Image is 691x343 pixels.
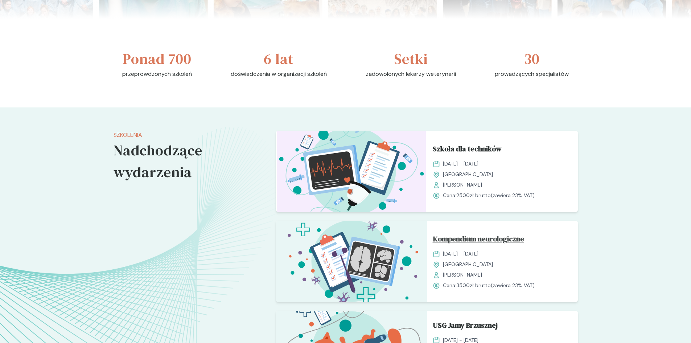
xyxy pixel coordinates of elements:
[443,181,482,189] span: [PERSON_NAME]
[433,320,498,334] span: USG Jamy Brzusznej
[443,261,493,268] span: [GEOGRAPHIC_DATA]
[123,48,192,70] h3: Ponad 700
[433,143,502,157] span: Szkoła dla techników
[495,70,569,78] p: prowadzących specjalistów
[366,70,456,78] p: zadowolonych lekarzy weterynarii
[394,48,428,70] h3: Setki
[264,48,293,70] h3: 6 lat
[122,70,192,78] p: przeprowdzonych szkoleń
[456,282,491,289] span: 3500 zł brutto
[276,131,427,212] img: Z2B_FZbqstJ98k08_Technicy_T.svg
[443,282,535,289] span: Cena: (zawiera 23% VAT)
[456,192,491,199] span: 2500 zł brutto
[443,271,482,279] span: [PERSON_NAME]
[433,233,524,247] span: Kompendium neurologiczne
[443,250,478,258] span: [DATE] - [DATE]
[443,192,535,199] span: Cena: (zawiera 23% VAT)
[433,233,572,247] a: Kompendium neurologiczne
[443,160,478,168] span: [DATE] - [DATE]
[276,221,427,302] img: Z2B805bqstJ98kzs_Neuro_T.svg
[433,320,572,334] a: USG Jamy Brzusznej
[231,70,327,78] p: doświadczenia w organizacji szkoleń
[524,48,540,70] h3: 30
[433,143,572,157] a: Szkoła dla techników
[443,171,493,178] span: [GEOGRAPHIC_DATA]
